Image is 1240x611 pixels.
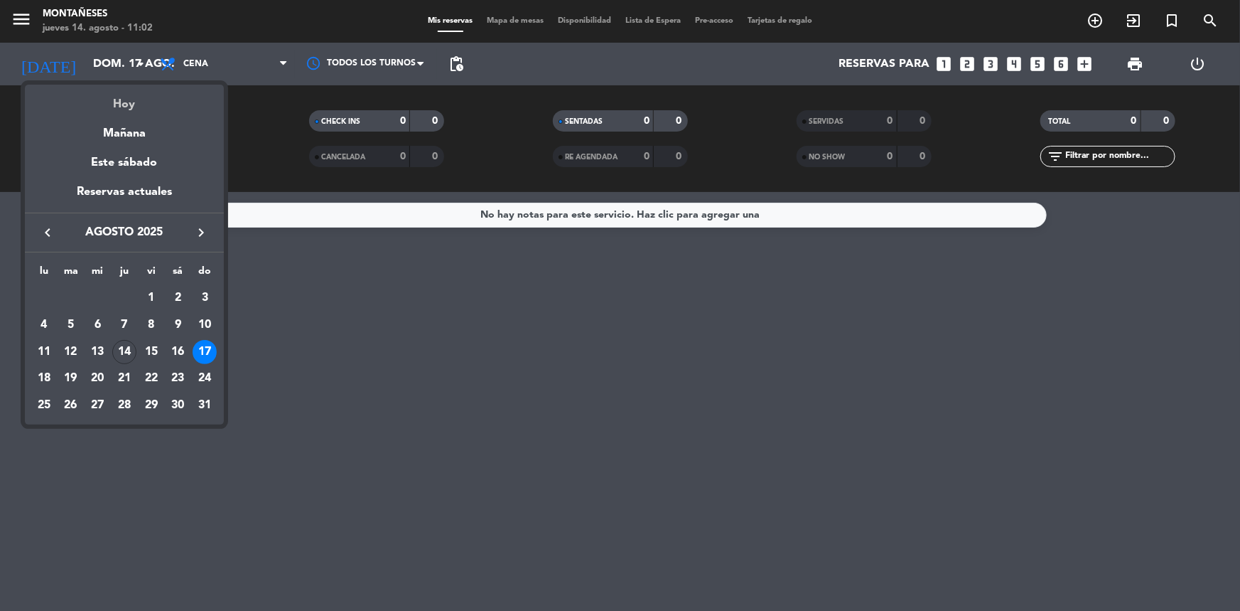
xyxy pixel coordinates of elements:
div: Reservas actuales [25,183,224,212]
td: 11 de agosto de 2025 [31,339,58,366]
div: 13 [85,340,109,364]
td: 24 de agosto de 2025 [191,366,218,393]
td: 12 de agosto de 2025 [58,339,85,366]
td: 3 de agosto de 2025 [191,285,218,312]
td: 15 de agosto de 2025 [138,339,165,366]
div: 21 [112,366,136,390]
div: 7 [112,313,136,337]
td: 21 de agosto de 2025 [111,366,138,393]
i: keyboard_arrow_right [193,224,210,241]
div: 19 [59,366,83,390]
td: 27 de agosto de 2025 [84,392,111,419]
td: 9 de agosto de 2025 [165,312,192,339]
td: 28 de agosto de 2025 [111,392,138,419]
div: 31 [193,393,217,418]
div: 11 [32,340,56,364]
div: Mañana [25,114,224,143]
td: 23 de agosto de 2025 [165,366,192,393]
div: 2 [166,286,190,310]
div: 5 [59,313,83,337]
div: 15 [139,340,163,364]
th: jueves [111,263,138,285]
th: miércoles [84,263,111,285]
div: 9 [166,313,190,337]
div: Este sábado [25,143,224,183]
div: Hoy [25,85,224,114]
td: 6 de agosto de 2025 [84,312,111,339]
td: 1 de agosto de 2025 [138,285,165,312]
div: 29 [139,393,163,418]
td: 10 de agosto de 2025 [191,312,218,339]
td: 5 de agosto de 2025 [58,312,85,339]
div: 3 [193,286,217,310]
button: keyboard_arrow_right [188,223,214,242]
td: 30 de agosto de 2025 [165,392,192,419]
div: 28 [112,393,136,418]
div: 6 [85,313,109,337]
td: 8 de agosto de 2025 [138,312,165,339]
div: 1 [139,286,163,310]
td: 31 de agosto de 2025 [191,392,218,419]
div: 8 [139,313,163,337]
td: 29 de agosto de 2025 [138,392,165,419]
td: 26 de agosto de 2025 [58,392,85,419]
div: 10 [193,313,217,337]
div: 17 [193,340,217,364]
div: 30 [166,393,190,418]
div: 26 [59,393,83,418]
td: 17 de agosto de 2025 [191,339,218,366]
td: 14 de agosto de 2025 [111,339,138,366]
th: domingo [191,263,218,285]
th: sábado [165,263,192,285]
i: keyboard_arrow_left [39,224,56,241]
div: 23 [166,366,190,390]
td: 25 de agosto de 2025 [31,392,58,419]
td: 4 de agosto de 2025 [31,312,58,339]
td: 16 de agosto de 2025 [165,339,192,366]
td: 20 de agosto de 2025 [84,366,111,393]
div: 18 [32,366,56,390]
th: viernes [138,263,165,285]
td: 7 de agosto de 2025 [111,312,138,339]
div: 14 [112,340,136,364]
td: 22 de agosto de 2025 [138,366,165,393]
th: martes [58,263,85,285]
div: 25 [32,393,56,418]
span: agosto 2025 [60,223,188,242]
div: 16 [166,340,190,364]
div: 22 [139,366,163,390]
th: lunes [31,263,58,285]
div: 24 [193,366,217,390]
div: 27 [85,393,109,418]
div: 12 [59,340,83,364]
div: 20 [85,366,109,390]
td: AGO. [31,285,138,312]
button: keyboard_arrow_left [35,223,60,242]
td: 13 de agosto de 2025 [84,339,111,366]
td: 18 de agosto de 2025 [31,366,58,393]
td: 19 de agosto de 2025 [58,366,85,393]
div: 4 [32,313,56,337]
td: 2 de agosto de 2025 [165,285,192,312]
